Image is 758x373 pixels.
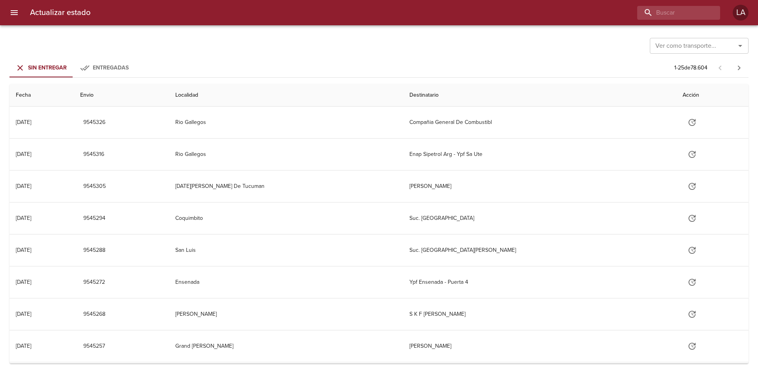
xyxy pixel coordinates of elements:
div: [DATE] [16,311,31,317]
td: [PERSON_NAME] [403,330,676,362]
th: Envio [74,84,169,107]
span: Actualizar estado y agregar documentación [683,342,702,349]
td: [PERSON_NAME] [403,171,676,202]
span: 9545316 [83,150,104,159]
th: Localidad [169,84,403,107]
button: Abrir [735,40,746,51]
td: [DATE][PERSON_NAME] De Tucuman [169,171,403,202]
div: LA [733,5,749,21]
button: 9545316 [80,147,107,162]
button: 9545305 [80,179,109,194]
th: Fecha [9,84,74,107]
td: Ensenada [169,266,403,298]
span: Actualizar estado y agregar documentación [683,118,702,125]
td: Compañia General De Combustibl [403,107,676,138]
div: [DATE] [16,279,31,285]
h6: Actualizar estado [30,6,90,19]
th: Acción [676,84,749,107]
span: 9545305 [83,182,106,191]
span: Pagina anterior [711,64,730,71]
input: buscar [637,6,707,20]
div: [DATE] [16,215,31,221]
button: 9545268 [80,307,109,322]
td: Grand [PERSON_NAME] [169,330,403,362]
p: 1 - 25 de 78.604 [674,64,707,72]
td: Coquimbito [169,202,403,234]
div: [DATE] [16,183,31,189]
span: 9545272 [83,277,105,287]
button: 9545257 [80,339,108,354]
span: Pagina siguiente [730,58,749,77]
button: 9545288 [80,243,109,258]
span: Actualizar estado y agregar documentación [683,182,702,189]
span: 9545257 [83,341,105,351]
span: Actualizar estado y agregar documentación [683,278,702,285]
div: [DATE] [16,119,31,126]
button: 9545272 [80,275,108,290]
td: San Luis [169,234,403,266]
td: Rio Gallegos [169,107,403,138]
th: Destinatario [403,84,676,107]
td: Enap Sipetrol Arg - Ypf Sa Ute [403,139,676,170]
span: Actualizar estado y agregar documentación [683,246,702,253]
span: 9545288 [83,246,105,255]
span: Actualizar estado y agregar documentación [683,150,702,157]
span: Sin Entregar [28,64,67,71]
span: 9545294 [83,214,105,223]
td: Rio Gallegos [169,139,403,170]
div: Abrir información de usuario [733,5,749,21]
td: Suc. [GEOGRAPHIC_DATA] [403,202,676,234]
button: 9545326 [80,115,109,130]
div: [DATE] [16,151,31,157]
td: Suc. [GEOGRAPHIC_DATA][PERSON_NAME] [403,234,676,266]
div: Tabs Envios [9,58,136,77]
button: 9545294 [80,211,109,226]
span: 9545268 [83,309,105,319]
td: [PERSON_NAME] [169,298,403,330]
td: S K F [PERSON_NAME] [403,298,676,330]
span: 9545326 [83,118,105,127]
span: Actualizar estado y agregar documentación [683,214,702,221]
span: Entregadas [93,64,129,71]
span: Actualizar estado y agregar documentación [683,310,702,317]
div: [DATE] [16,247,31,253]
button: menu [5,3,24,22]
td: Ypf Ensenada - Puerta 4 [403,266,676,298]
div: [DATE] [16,343,31,349]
